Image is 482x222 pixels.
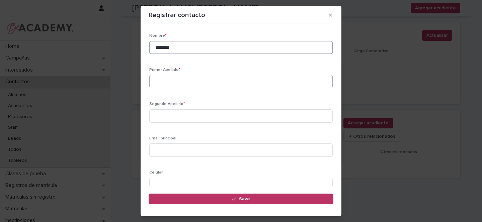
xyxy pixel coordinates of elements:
[149,11,205,19] p: Registrar contacto
[149,34,167,38] span: Nombre
[239,197,250,201] span: Save
[149,102,185,106] span: Segundo Apellido
[149,171,163,175] span: Celular
[149,194,333,204] button: Save
[149,136,176,140] span: Email principal
[149,68,180,72] span: Primer Apellido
